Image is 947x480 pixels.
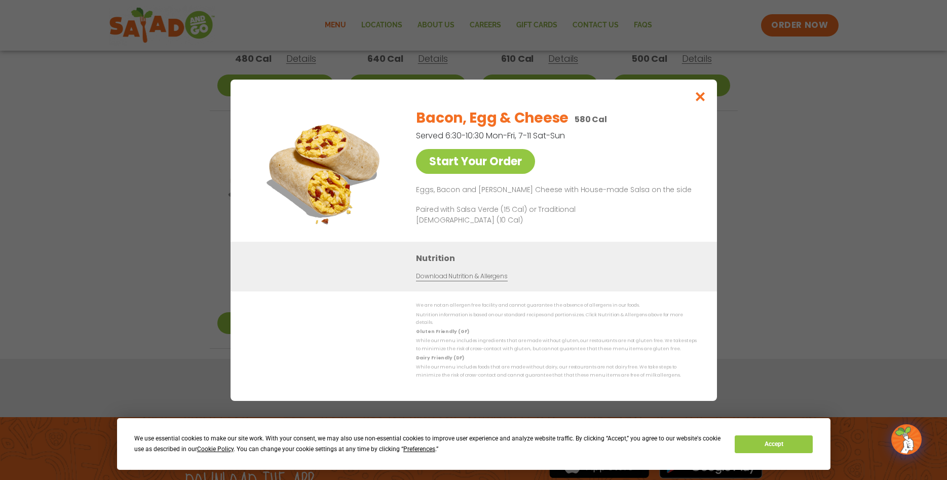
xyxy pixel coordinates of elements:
[575,113,607,126] p: 580 Cal
[416,355,464,361] strong: Dairy Friendly (DF)
[892,425,921,454] img: wpChatIcon
[416,272,507,281] a: Download Nutrition & Allergens
[403,446,435,453] span: Preferences
[684,80,716,114] button: Close modal
[416,107,569,129] h2: Bacon, Egg & Cheese
[416,149,535,174] a: Start Your Order
[416,184,693,196] p: Eggs, Bacon and [PERSON_NAME] Cheese with House-made Salsa on the side
[416,311,697,326] p: Nutrition information is based on our standard recipes and portion sizes. Click Nutrition & Aller...
[416,204,603,225] p: Paired with Salsa Verde (15 Cal) or Traditional [DEMOGRAPHIC_DATA] (10 Cal)
[197,446,234,453] span: Cookie Policy
[117,418,830,470] div: Cookie Consent Prompt
[416,252,702,265] h3: Nutrition
[735,435,813,453] button: Accept
[416,363,697,379] p: While our menu includes foods that are made without dairy, our restaurants are not dairy free. We...
[134,433,723,455] div: We use essential cookies to make our site work. With your consent, we may also use non-essential ...
[416,129,644,142] p: Served 6:30-10:30 Mon-Fri, 7-11 Sat-Sun
[253,100,395,242] img: Featured product photo for Bacon, Egg & Cheese
[416,328,469,335] strong: Gluten Friendly (GF)
[416,337,697,353] p: While our menu includes ingredients that are made without gluten, our restaurants are not gluten ...
[416,302,697,309] p: We are not an allergen free facility and cannot guarantee the absence of allergens in our foods.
